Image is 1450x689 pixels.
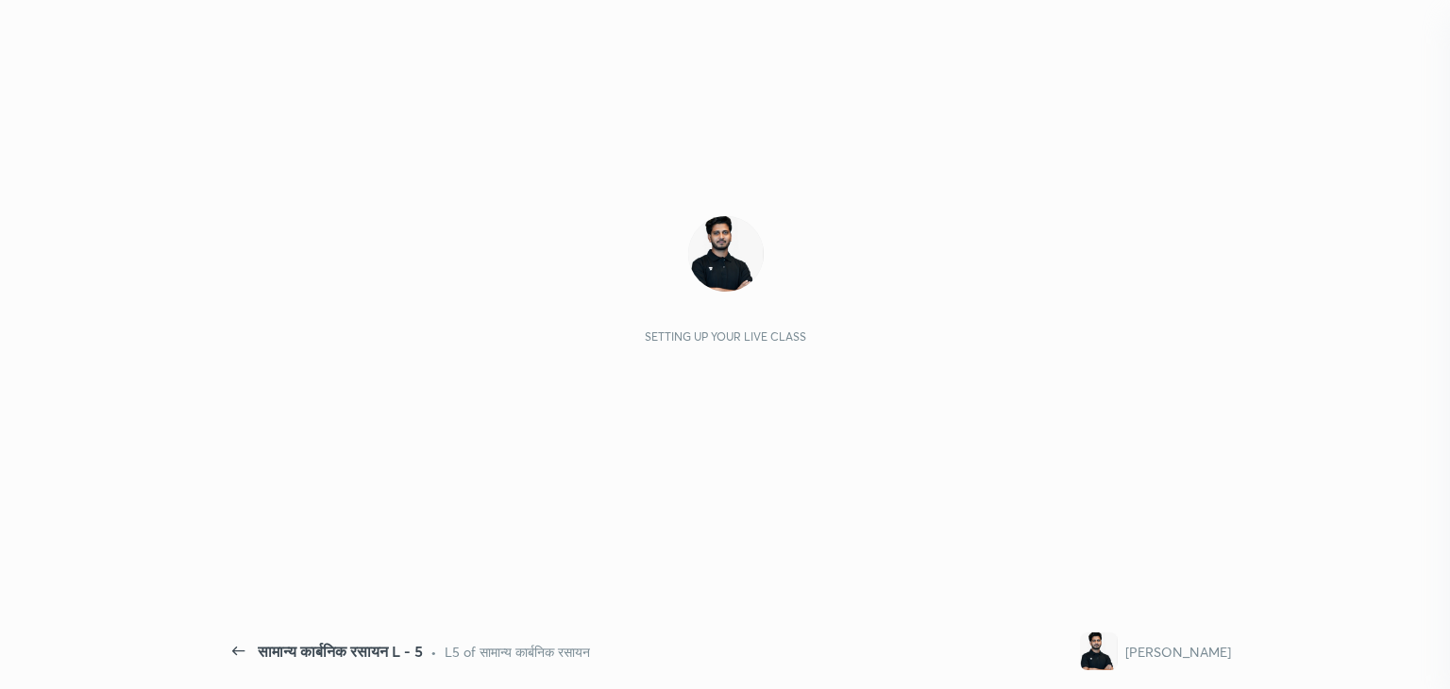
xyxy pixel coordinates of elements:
div: • [430,642,437,662]
div: L5 of सामान्य कार्बनिक रसायन [445,642,590,662]
img: 75be8c77a365489dbb0553809f470823.jpg [688,216,764,292]
div: [PERSON_NAME] [1125,642,1231,662]
div: सामान्य कार्बनिक रसायन L - 5 [258,640,423,663]
div: Setting up your live class [645,329,806,344]
img: 75be8c77a365489dbb0553809f470823.jpg [1080,632,1118,670]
